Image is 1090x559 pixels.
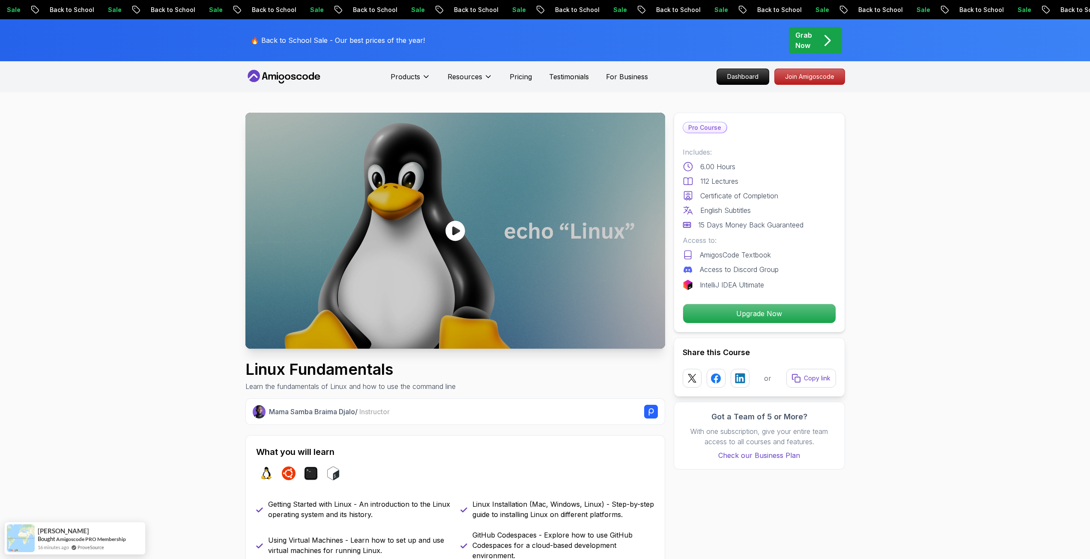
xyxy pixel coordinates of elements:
span: Instructor [359,407,390,416]
p: Sale [81,6,108,14]
p: Back to School [831,6,889,14]
p: Sale [990,6,1018,14]
button: Upgrade Now [683,304,836,323]
p: Back to School [326,6,384,14]
p: Join Amigoscode [775,69,845,84]
p: Back to School [932,6,990,14]
p: With one subscription, give your entire team access to all courses and features. [683,426,836,447]
h2: Share this Course [683,347,836,359]
p: English Subtitles [700,205,751,215]
img: jetbrains logo [683,280,693,290]
button: Resources [448,72,493,89]
img: terminal logo [304,466,318,480]
p: Sale [788,6,815,14]
img: provesource social proof notification image [7,524,35,552]
p: Sale [485,6,512,14]
p: 15 Days Money Back Guaranteed [698,220,803,230]
p: 112 Lectures [700,176,738,186]
p: Back to School [224,6,283,14]
p: Access to: [683,235,836,245]
h2: What you will learn [256,446,654,458]
h3: Got a Team of 5 or More? [683,411,836,423]
p: Back to School [730,6,788,14]
p: Sale [889,6,917,14]
a: Testimonials [549,72,589,82]
p: Sale [586,6,613,14]
p: IntelliJ IDEA Ultimate [700,280,764,290]
p: Back to School [629,6,687,14]
p: or [764,373,771,383]
p: Resources [448,72,482,82]
p: Copy link [804,374,830,383]
p: Includes: [683,147,836,157]
p: Back to School [528,6,586,14]
p: Back to School [427,6,485,14]
p: Sale [182,6,209,14]
p: Mama Samba Braima Djalo / [269,407,390,417]
p: Sale [687,6,714,14]
span: Bought [38,535,55,542]
a: For Business [606,72,648,82]
p: Access to Discord Group [700,264,779,275]
p: Using Virtual Machines - Learn how to set up and use virtual machines for running Linux. [268,535,450,556]
a: Dashboard [717,69,769,85]
button: Products [391,72,430,89]
a: Check our Business Plan [683,450,836,460]
h1: Linux Fundamentals [245,361,456,378]
a: Join Amigoscode [774,69,845,85]
a: Pricing [510,72,532,82]
p: AmigosCode Textbook [700,250,771,260]
p: Grab Now [795,30,812,51]
span: 16 minutes ago [38,544,69,551]
p: Getting Started with Linux - An introduction to the Linux operating system and its history. [268,499,450,520]
a: ProveSource [78,544,104,551]
a: Amigoscode PRO Membership [56,536,126,542]
p: 6.00 Hours [700,161,735,172]
p: Back to School [123,6,182,14]
img: ubuntu logo [282,466,296,480]
img: Nelson Djalo [253,405,266,419]
p: Pro Course [683,123,726,133]
p: Sale [283,6,310,14]
p: Linux Installation (Mac, Windows, Linux) - Step-by-step guide to installing Linux on different pl... [472,499,654,520]
p: Back to School [22,6,81,14]
p: 🔥 Back to School Sale - Our best prices of the year! [251,35,425,45]
p: Learn the fundamentals of Linux and how to use the command line [245,381,456,392]
p: Products [391,72,420,82]
p: Certificate of Completion [700,191,778,201]
button: Copy link [786,369,836,388]
img: bash logo [326,466,340,480]
img: linux logo [260,466,273,480]
span: [PERSON_NAME] [38,527,89,535]
p: Sale [384,6,411,14]
p: Dashboard [717,69,769,84]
